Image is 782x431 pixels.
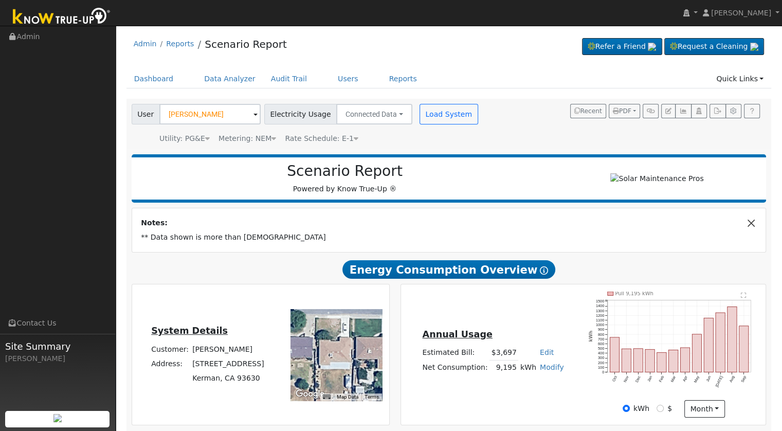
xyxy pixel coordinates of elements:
button: Close [746,218,757,228]
rect: onclick="" [692,334,701,372]
text: Oct [611,375,618,383]
td: Net Consumption: [421,360,489,375]
i: Show Help [540,266,548,275]
a: Users [330,69,366,88]
img: Solar Maintenance Pros [610,173,703,184]
text: 1100 [596,318,604,322]
text: Feb [658,375,665,383]
button: Generate Report Link [643,104,659,118]
a: Help Link [744,104,760,118]
u: System Details [151,326,228,336]
text: 900 [598,328,604,332]
td: [PERSON_NAME] [191,342,266,356]
a: Modify [540,363,564,371]
rect: onclick="" [645,350,654,372]
text: [DATE] [715,375,724,388]
button: Multi-Series Graph [675,104,691,118]
rect: onclick="" [716,313,725,372]
rect: onclick="" [704,318,713,372]
h2: Scenario Report [142,163,548,180]
img: retrieve [53,414,62,422]
label: kWh [633,403,649,414]
button: Map Data [337,393,358,401]
td: kWh [518,360,538,375]
td: 9,195 [489,360,518,375]
text: 1000 [596,323,604,328]
td: $3,697 [489,346,518,361]
div: Utility: PG&E [159,133,210,144]
td: Customer: [150,342,191,356]
button: Edit User [661,104,676,118]
text: Sep [740,375,748,384]
span: Alias: E1 [285,134,358,142]
a: Quick Links [708,69,771,88]
span: User [132,104,160,124]
rect: onclick="" [681,348,690,372]
text: 600 [598,342,604,346]
a: Edit [540,348,554,356]
div: Metering: NEM [219,133,276,144]
span: PDF [613,107,631,115]
rect: onclick="" [633,349,643,372]
text: 200 [598,361,604,365]
text: Pull 9,195 kWh [615,291,653,297]
text: 300 [598,356,604,361]
span: [PERSON_NAME] [711,9,771,17]
button: Export Interval Data [710,104,725,118]
text: May [693,375,700,384]
a: Open this area in Google Maps (opens a new window) [293,387,327,401]
text: 400 [598,351,604,356]
span: Electricity Usage [264,104,337,124]
button: Login As [691,104,707,118]
img: retrieve [750,43,758,51]
text: 1300 [596,309,604,313]
text: Apr [682,375,688,383]
span: Site Summary [5,339,110,353]
text: 0 [602,370,604,374]
a: Reports [166,40,194,48]
text: 1400 [596,304,604,309]
rect: onclick="" [728,307,737,372]
div: Powered by Know True-Up ® [137,163,553,194]
text: 100 [598,365,604,370]
text: kWh [589,331,594,342]
text: Jun [705,375,712,383]
button: Settings [725,104,741,118]
u: Annual Usage [422,329,492,339]
text: 1500 [596,299,604,304]
text: Dec [634,375,642,383]
td: Estimated Bill: [421,346,489,361]
a: Data Analyzer [196,69,263,88]
button: Recent [570,104,606,118]
input: Select a User [159,104,261,124]
text: Jan [646,375,653,383]
td: ** Data shown is more than [DEMOGRAPHIC_DATA] [139,230,759,245]
a: Audit Trail [263,69,315,88]
td: Kerman, CA 93630 [191,371,266,385]
input: kWh [623,405,630,412]
text: Aug [729,375,736,384]
rect: onclick="" [739,326,749,372]
span: Energy Consumption Overview [342,260,555,279]
rect: onclick="" [622,349,631,372]
button: month [684,400,725,418]
text:  [741,292,747,298]
text: 700 [598,337,604,342]
label: $ [667,403,672,414]
div: [PERSON_NAME] [5,353,110,364]
text: Mar [670,375,677,383]
img: retrieve [648,43,656,51]
rect: onclick="" [657,353,666,372]
img: Google [293,387,327,401]
a: Request a Cleaning [664,38,764,56]
text: 500 [598,346,604,351]
a: Terms (opens in new tab) [365,394,379,400]
strong: Notes: [141,219,168,227]
img: Know True-Up [8,6,116,29]
text: 1200 [596,313,604,318]
a: Admin [134,40,157,48]
text: 800 [598,332,604,337]
a: Scenario Report [205,38,287,50]
button: Connected Data [336,104,412,124]
a: Reports [381,69,425,88]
